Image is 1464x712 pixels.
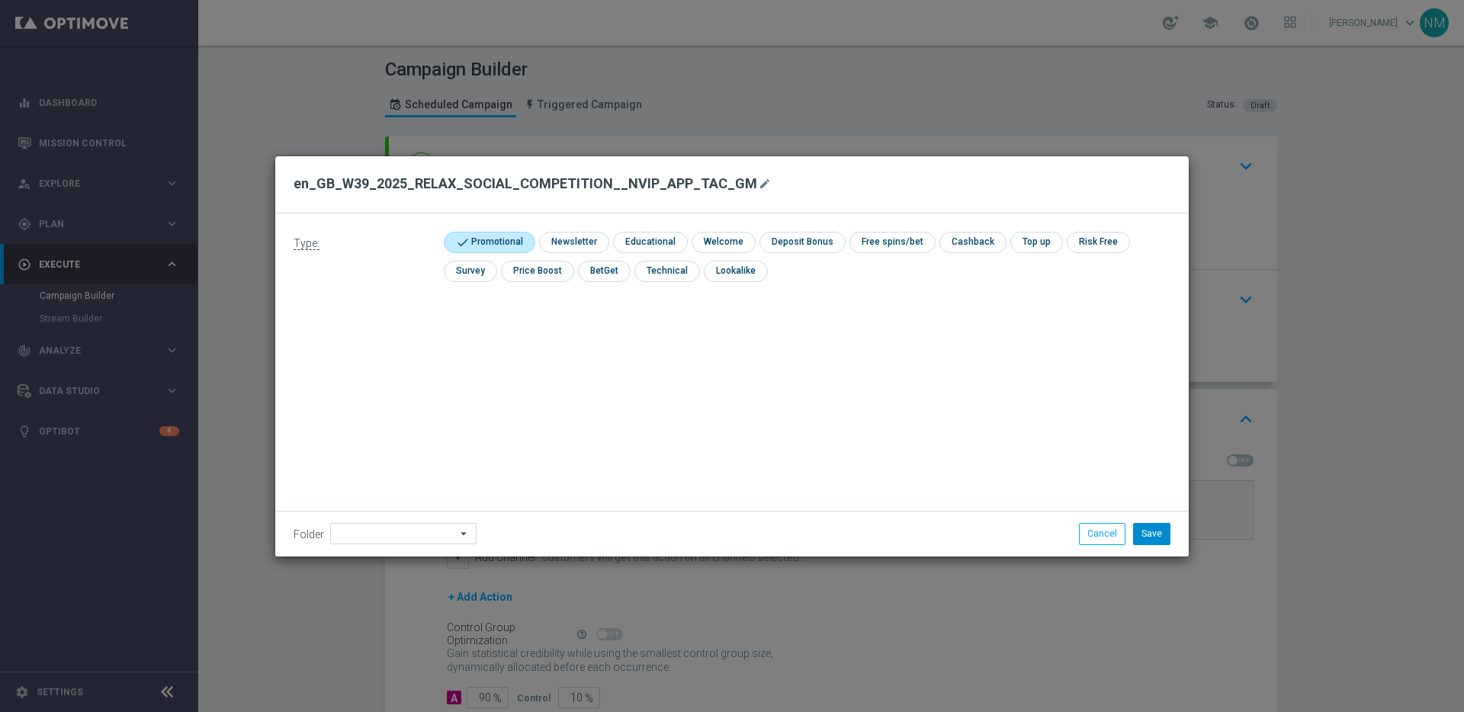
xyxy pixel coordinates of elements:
h2: en_GB_W39_2025_RELAX_SOCIAL_COMPETITION__NVIP_APP_TAC_GM [294,175,757,193]
button: Cancel [1079,523,1125,544]
span: Type: [294,237,319,250]
button: mode_edit [757,175,776,193]
label: Folder [294,528,324,541]
i: arrow_drop_down [457,524,472,544]
i: mode_edit [759,178,771,190]
button: Save [1133,523,1170,544]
